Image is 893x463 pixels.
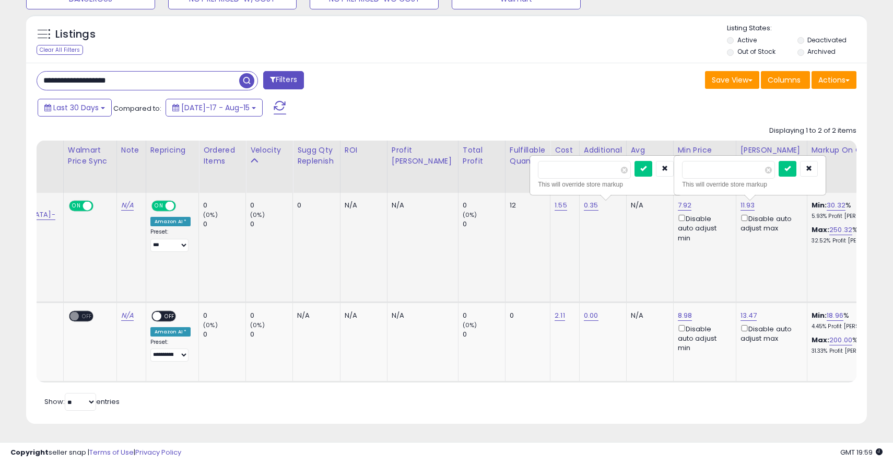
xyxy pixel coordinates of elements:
a: 0.00 [584,310,598,321]
a: 13.47 [741,310,757,321]
span: OFF [79,311,96,320]
div: 0 [297,201,332,210]
div: 0 [203,219,245,229]
a: 18.96 [827,310,843,321]
button: Last 30 Days [38,99,112,117]
a: N/A [121,200,134,211]
label: Out of Stock [737,47,775,56]
div: Fulfillable Quantity [510,145,546,167]
a: 30.32 [827,200,845,211]
div: 0 [203,201,245,210]
button: [DATE]-17 - Aug-15 [166,99,263,117]
a: 7.92 [678,200,692,211]
div: This will override store markup [538,179,674,190]
div: Profit [PERSON_NAME] [392,145,454,167]
div: 0 [250,311,292,320]
h5: Listings [55,27,96,42]
span: OFF [174,202,191,211]
div: N/A [345,201,379,210]
div: N/A [631,201,665,210]
a: Terms of Use [89,447,134,457]
div: N/A [631,311,665,320]
small: (0%) [463,211,477,219]
div: 0 [510,311,542,320]
span: OFF [161,311,178,320]
div: 0 [250,219,292,229]
a: 200.00 [829,335,852,345]
div: Total Profit [463,145,501,167]
span: ON [70,202,83,211]
button: Save View [705,71,759,89]
b: Max: [812,225,830,235]
span: Last 30 Days [53,102,99,113]
div: 0 [463,311,505,320]
small: (0%) [203,211,218,219]
b: Min: [812,310,827,320]
p: Listing States: [727,24,866,33]
small: (0%) [250,211,265,219]
strong: Copyright [10,447,49,457]
div: Cost [555,145,575,156]
div: Repricing [150,145,195,156]
div: seller snap | | [10,448,181,458]
button: Actions [812,71,856,89]
div: Additional Cost [584,145,622,167]
a: N/A [121,310,134,321]
div: 0 [203,311,245,320]
a: 11.93 [741,200,755,211]
a: 1.55 [555,200,567,211]
label: Archived [807,47,836,56]
div: 0 [463,219,505,229]
div: Ordered Items [203,145,241,167]
label: Deactivated [807,36,847,44]
button: Columns [761,71,810,89]
div: Amazon AI * [150,217,191,226]
div: 0 [250,330,292,339]
div: Disable auto adjust max [741,213,799,233]
a: Privacy Policy [135,447,181,457]
div: ROI [345,145,383,156]
button: Filters [263,71,304,89]
div: Clear All Filters [37,45,83,55]
div: N/A [345,311,379,320]
div: Preset: [150,339,191,362]
div: Walmart Price Sync [68,145,112,167]
b: Max: [812,335,830,345]
a: 250.32 [829,225,852,235]
div: Note [121,145,142,156]
div: Disable auto adjust max [741,323,799,343]
div: This will override store markup [682,179,818,190]
span: [DATE]-17 - Aug-15 [181,102,250,113]
div: Min Price [678,145,732,156]
div: 0 [203,330,245,339]
div: Velocity [250,145,288,156]
div: Avg Selling Price [631,145,669,178]
a: 8.98 [678,310,692,321]
span: 2025-09-15 19:59 GMT [840,447,883,457]
div: 0 [463,330,505,339]
label: Active [737,36,757,44]
div: Sugg Qty Replenish [297,145,336,167]
span: Show: entries [44,397,120,407]
div: 0 [250,201,292,210]
div: N/A [392,201,450,210]
span: Compared to: [113,103,161,113]
div: Disable auto adjust min [678,213,728,243]
span: Columns [768,75,801,85]
div: N/A [392,311,450,320]
small: (0%) [250,321,265,329]
div: Preset: [150,228,191,252]
span: ON [152,202,166,211]
b: Min: [812,200,827,210]
a: 0.35 [584,200,598,211]
th: Please note that this number is a calculation based on your required days of coverage and your ve... [293,141,340,193]
small: (0%) [463,321,477,329]
div: 0 [463,201,505,210]
div: Displaying 1 to 2 of 2 items [769,126,856,136]
div: [PERSON_NAME] [741,145,803,156]
a: 2.11 [555,310,565,321]
div: Disable auto adjust min [678,323,728,353]
div: 12 [510,201,542,210]
div: Amazon AI * [150,327,191,337]
span: OFF [91,202,108,211]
